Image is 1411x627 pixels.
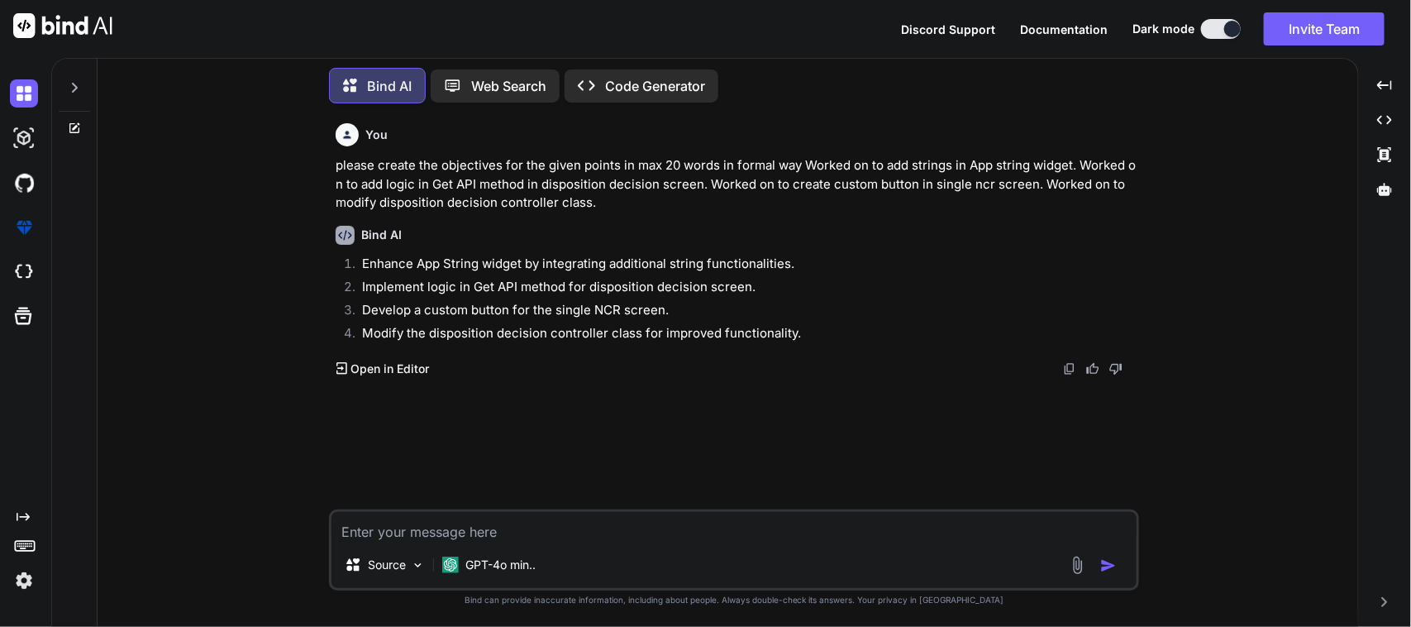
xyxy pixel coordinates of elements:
p: Code Generator [605,76,705,96]
img: Pick Models [411,558,425,572]
p: Source [368,557,406,573]
span: Discord Support [901,22,995,36]
h6: You [365,127,388,143]
span: Documentation [1020,22,1108,36]
img: Bind AI [13,13,112,38]
img: settings [10,567,38,595]
img: copy [1063,362,1076,376]
img: icon [1100,558,1117,574]
img: like [1086,362,1099,376]
img: darkAi-studio [10,124,38,152]
img: attachment [1068,556,1087,575]
li: Enhance App String widget by integrating additional string functionalities. [349,255,1136,278]
p: Open in Editor [350,361,429,377]
p: Bind AI [367,76,412,96]
p: please create the objectives for the given points in max 20 words in formal way Worked on to add ... [336,156,1136,213]
img: premium [10,213,38,242]
li: Implement logic in Get API method for disposition decision screen. [349,278,1136,301]
img: darkChat [10,79,38,108]
button: Invite Team [1264,12,1385,45]
img: GPT-4o mini [442,557,459,573]
img: dislike [1109,362,1123,376]
button: Discord Support [901,21,995,38]
p: Web Search [471,76,546,96]
h6: Bind AI [361,227,402,243]
img: cloudideIcon [10,258,38,286]
button: Documentation [1020,21,1108,38]
li: Modify the disposition decision controller class for improved functionality. [349,324,1136,347]
span: Dark mode [1132,21,1194,37]
img: githubDark [10,169,38,197]
p: Bind can provide inaccurate information, including about people. Always double-check its answers.... [329,594,1139,606]
p: GPT-4o min.. [465,557,536,573]
li: Develop a custom button for the single NCR screen. [349,301,1136,324]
